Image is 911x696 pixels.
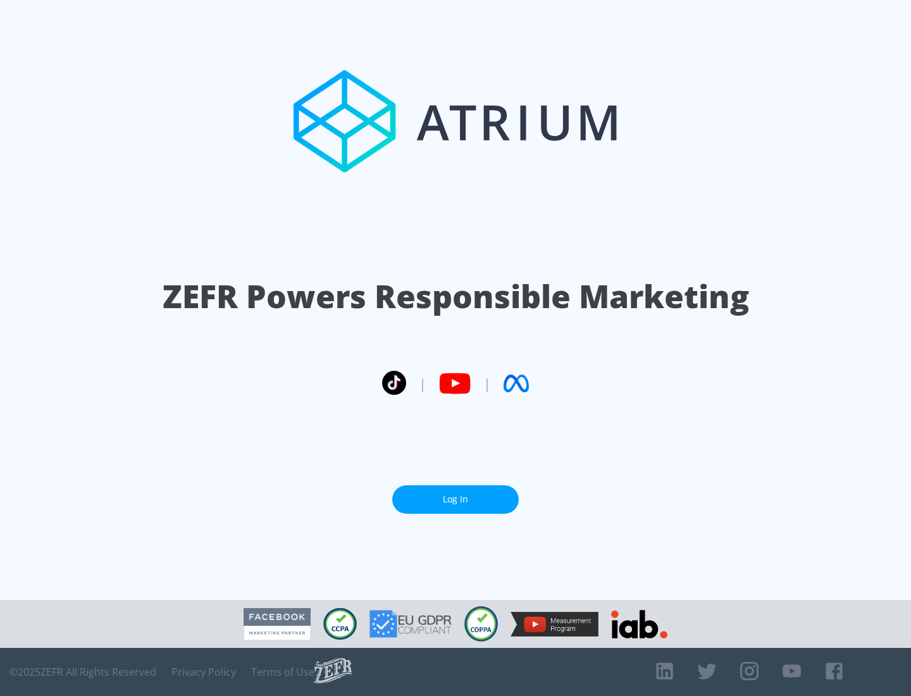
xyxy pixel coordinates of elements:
a: Terms of Use [251,666,314,678]
span: © 2025 ZEFR All Rights Reserved [9,666,156,678]
img: CCPA Compliant [323,608,357,640]
img: COPPA Compliant [464,606,498,642]
span: | [419,374,426,393]
h1: ZEFR Powers Responsible Marketing [163,275,749,318]
a: Log In [392,485,519,514]
img: YouTube Measurement Program [511,612,598,637]
a: Privacy Policy [171,666,236,678]
img: GDPR Compliant [369,610,452,638]
span: | [483,374,491,393]
img: Facebook Marketing Partner [244,608,311,640]
img: IAB [611,610,667,638]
